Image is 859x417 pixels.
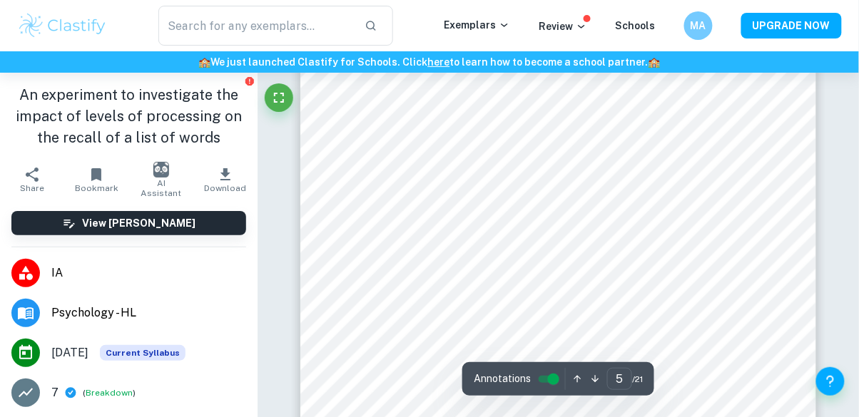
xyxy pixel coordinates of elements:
button: Report issue [244,76,255,86]
span: Share [20,183,44,193]
span: IA [51,264,246,282]
span: Bookmark [75,183,118,193]
img: AI Assistant [153,162,169,177]
button: AI Assistant [129,160,193,200]
span: Annotations [474,371,531,386]
img: Clastify logo [17,11,108,40]
span: Psychology - HL [51,304,246,321]
button: Fullscreen [265,83,293,112]
h1: An experiment to investigate the impact of levels of processing on the recall of a list of words [11,84,246,148]
p: Review [539,19,587,34]
span: [DATE] [51,344,88,361]
a: here [428,56,450,68]
button: Breakdown [86,386,133,399]
span: / 21 [632,373,643,386]
button: View [PERSON_NAME] [11,211,246,235]
input: Search for any exemplars... [158,6,354,46]
span: 🏫 [199,56,211,68]
button: Help and Feedback [816,367,845,396]
button: Download [193,160,258,200]
button: MA [684,11,713,40]
button: UPGRADE NOW [741,13,842,38]
div: This exemplar is based on the current syllabus. Feel free to refer to it for inspiration/ideas wh... [100,345,185,361]
h6: We just launched Clastify for Schools. Click to learn how to become a school partner. [3,54,856,70]
h6: View [PERSON_NAME] [82,215,195,231]
span: Download [205,183,247,193]
button: Bookmark [64,160,128,200]
span: Current Syllabus [100,345,185,361]
a: Schools [616,20,656,31]
span: AI Assistant [138,178,185,198]
p: Exemplars [444,17,510,33]
p: 7 [51,384,59,401]
span: 🏫 [649,56,661,68]
h6: MA [691,18,707,34]
span: ( ) [83,386,136,400]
